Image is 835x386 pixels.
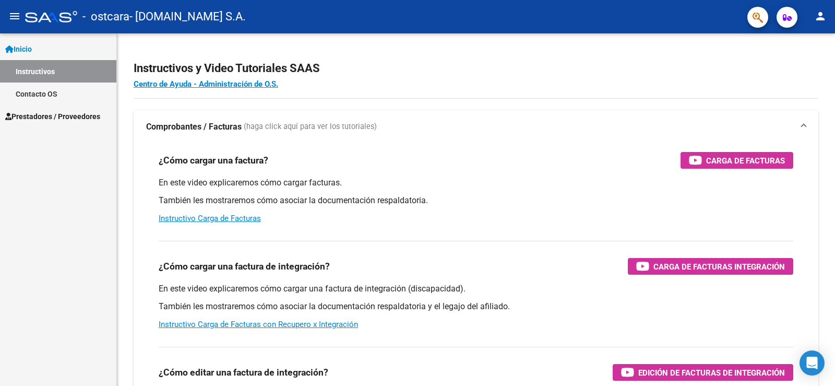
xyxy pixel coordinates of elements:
[5,111,100,122] span: Prestadores / Proveedores
[159,320,358,329] a: Instructivo Carga de Facturas con Recupero x Integración
[244,121,377,133] span: (haga click aquí para ver los tutoriales)
[628,258,793,275] button: Carga de Facturas Integración
[5,43,32,55] span: Inicio
[159,153,268,168] h3: ¿Cómo cargar una factura?
[8,10,21,22] mat-icon: menu
[159,214,261,223] a: Instructivo Carga de Facturas
[638,366,785,379] span: Edición de Facturas de integración
[159,177,793,189] p: En este video explicaremos cómo cargar facturas.
[82,5,129,28] span: - ostcara
[134,110,818,144] mat-expansion-panel-header: Comprobantes / Facturas (haga click aquí para ver los tutoriales)
[134,79,278,89] a: Centro de Ayuda - Administración de O.S.
[613,364,793,381] button: Edición de Facturas de integración
[129,5,246,28] span: - [DOMAIN_NAME] S.A.
[653,260,785,273] span: Carga de Facturas Integración
[681,152,793,169] button: Carga de Facturas
[159,259,330,274] h3: ¿Cómo cargar una factura de integración?
[159,301,793,312] p: También les mostraremos cómo asociar la documentación respaldatoria y el legajo del afiliado.
[159,195,793,206] p: También les mostraremos cómo asociar la documentación respaldatoria.
[706,154,785,167] span: Carga de Facturas
[159,283,793,295] p: En este video explicaremos cómo cargar una factura de integración (discapacidad).
[814,10,827,22] mat-icon: person
[159,365,328,380] h3: ¿Cómo editar una factura de integración?
[146,121,242,133] strong: Comprobantes / Facturas
[800,350,825,376] div: Open Intercom Messenger
[134,59,818,78] h2: Instructivos y Video Tutoriales SAAS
